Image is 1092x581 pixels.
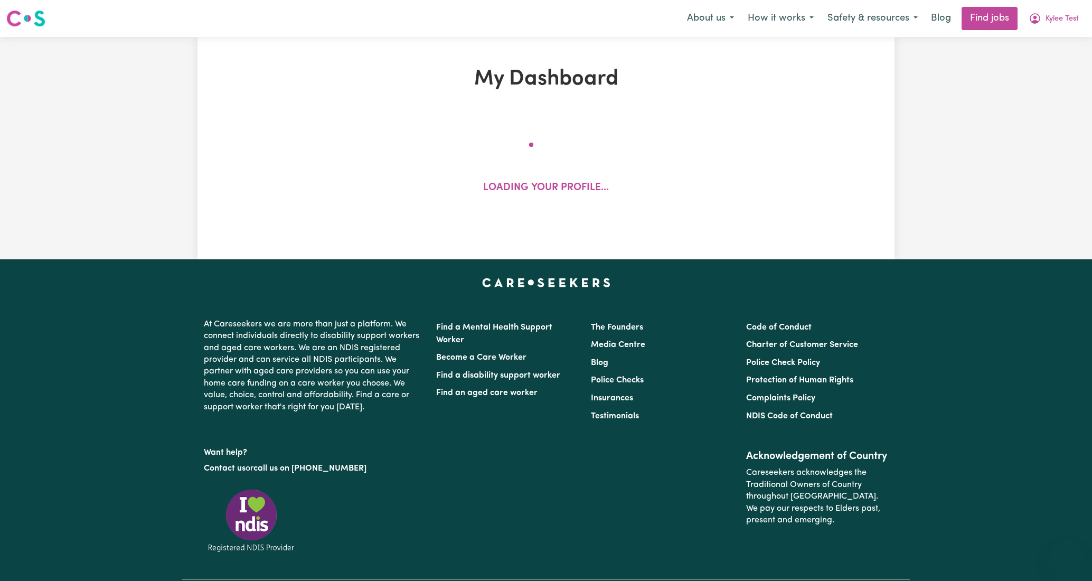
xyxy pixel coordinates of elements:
a: Become a Care Worker [436,353,526,362]
a: Code of Conduct [746,323,812,332]
a: Blog [925,7,957,30]
a: Careseekers home page [482,278,610,287]
img: Careseekers logo [6,9,45,28]
p: At Careseekers we are more than just a platform. We connect individuals directly to disability su... [204,314,423,417]
a: Police Checks [591,376,644,385]
a: Protection of Human Rights [746,376,853,385]
a: Careseekers logo [6,6,45,31]
button: About us [680,7,741,30]
button: My Account [1022,7,1086,30]
a: Find jobs [962,7,1018,30]
a: Find a Mental Health Support Worker [436,323,552,344]
a: Police Check Policy [746,359,820,367]
p: or [204,458,423,479]
a: Charter of Customer Service [746,341,858,349]
a: The Founders [591,323,643,332]
img: Registered NDIS provider [204,488,299,554]
a: Find a disability support worker [436,371,560,380]
a: Insurances [591,394,633,402]
a: Contact us [204,464,246,473]
a: Complaints Policy [746,394,815,402]
span: Kylee Test [1046,13,1079,25]
h1: My Dashboard [320,67,772,92]
p: Want help? [204,443,423,458]
p: Careseekers acknowledges the Traditional Owners of Country throughout [GEOGRAPHIC_DATA]. We pay o... [746,463,888,530]
iframe: Button to launch messaging window, conversation in progress [1050,539,1084,573]
a: Find an aged care worker [436,389,538,397]
h2: Acknowledgement of Country [746,450,888,463]
a: Testimonials [591,412,639,420]
button: Safety & resources [821,7,925,30]
a: NDIS Code of Conduct [746,412,833,420]
p: Loading your profile... [483,181,609,196]
a: Media Centre [591,341,645,349]
a: call us on [PHONE_NUMBER] [253,464,366,473]
button: How it works [741,7,821,30]
a: Blog [591,359,608,367]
